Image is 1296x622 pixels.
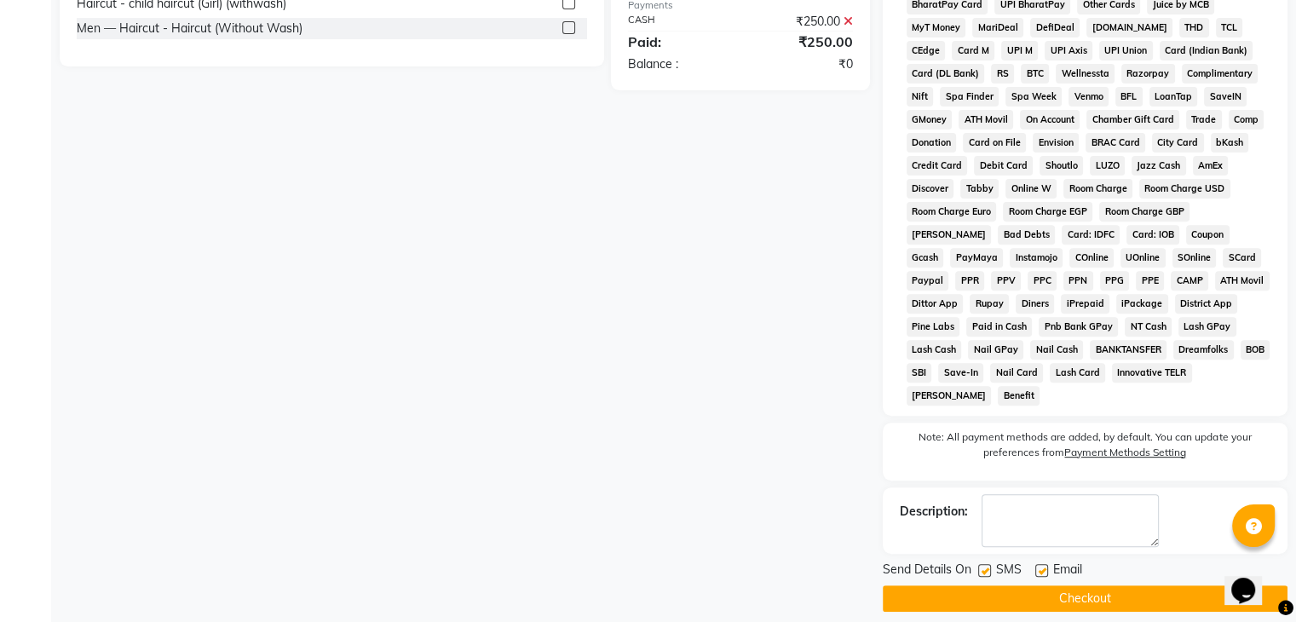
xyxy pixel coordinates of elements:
span: Discover [907,179,954,199]
span: Diners [1016,294,1054,314]
div: Paid: [615,32,740,52]
span: Save-In [938,363,983,383]
span: Spa Week [1005,87,1062,107]
span: On Account [1020,110,1080,130]
span: Lash GPay [1178,317,1236,337]
span: Lash Cash [907,340,962,360]
span: BTC [1021,64,1049,84]
div: ₹250.00 [740,13,866,31]
span: MyT Money [907,18,966,37]
span: Card (DL Bank) [907,64,985,84]
span: Nail GPay [968,340,1023,360]
span: GMoney [907,110,953,130]
span: SBI [907,363,932,383]
span: Pine Labs [907,317,960,337]
span: Trade [1186,110,1222,130]
label: Payment Methods Setting [1064,445,1186,460]
span: Room Charge [1063,179,1132,199]
span: Tabby [960,179,999,199]
span: BOB [1241,340,1270,360]
span: UPI Axis [1045,41,1092,60]
span: ATH Movil [959,110,1013,130]
span: PPE [1136,271,1164,291]
span: Donation [907,133,957,153]
span: Room Charge Euro [907,202,997,222]
span: SaveIN [1204,87,1247,107]
span: RS [991,64,1014,84]
span: Card (Indian Bank) [1160,41,1253,60]
span: Venmo [1068,87,1109,107]
span: CAMP [1171,271,1208,291]
span: bKash [1211,133,1249,153]
span: Paypal [907,271,949,291]
span: NT Cash [1125,317,1172,337]
span: BANKTANSFER [1090,340,1166,360]
span: Room Charge EGP [1003,202,1092,222]
span: Room Charge GBP [1099,202,1189,222]
span: District App [1175,294,1238,314]
span: PPV [991,271,1021,291]
span: AmEx [1193,156,1229,176]
span: Credit Card [907,156,968,176]
span: PPG [1100,271,1130,291]
span: Instamojo [1010,248,1063,268]
span: Chamber Gift Card [1086,110,1179,130]
span: iPackage [1116,294,1168,314]
div: Balance : [615,55,740,73]
span: LUZO [1090,156,1125,176]
span: iPrepaid [1061,294,1109,314]
span: [PERSON_NAME] [907,225,992,245]
span: Lash Card [1050,363,1105,383]
span: BFL [1115,87,1143,107]
span: CEdge [907,41,946,60]
label: Note: All payment methods are added, by default. You can update your preferences from [900,429,1270,467]
span: Comp [1229,110,1264,130]
span: PayMaya [950,248,1003,268]
span: Nail Card [990,363,1043,383]
span: [PERSON_NAME] [907,386,992,406]
span: THD [1179,18,1209,37]
span: Razorpay [1121,64,1175,84]
div: ₹250.00 [740,32,866,52]
span: DefiDeal [1030,18,1080,37]
span: SOnline [1172,248,1217,268]
div: Men — Haircut - Haircut (Without Wash) [77,20,302,37]
span: Innovative TELR [1112,363,1192,383]
span: Bad Debts [998,225,1055,245]
span: Card: IOB [1126,225,1179,245]
span: BRAC Card [1086,133,1145,153]
span: Gcash [907,248,944,268]
span: SMS [996,561,1022,582]
span: Wellnessta [1056,64,1115,84]
span: Email [1053,561,1082,582]
span: Rupay [970,294,1009,314]
span: PPR [955,271,984,291]
span: [DOMAIN_NAME] [1086,18,1172,37]
span: Jazz Cash [1132,156,1186,176]
span: SCard [1223,248,1261,268]
span: Shoutlo [1040,156,1083,176]
span: Card M [952,41,994,60]
div: ₹0 [740,55,866,73]
span: Spa Finder [940,87,999,107]
span: Card on File [963,133,1026,153]
span: City Card [1152,133,1204,153]
span: ATH Movil [1215,271,1270,291]
span: Nail Cash [1030,340,1083,360]
span: UPI Union [1099,41,1153,60]
span: PPC [1028,271,1057,291]
span: LoanTap [1149,87,1198,107]
span: Complimentary [1182,64,1259,84]
span: Send Details On [883,561,971,582]
span: Pnb Bank GPay [1039,317,1118,337]
div: Description: [900,503,968,521]
span: Paid in Cash [966,317,1032,337]
iframe: chat widget [1224,554,1279,605]
span: Dittor App [907,294,964,314]
div: CASH [615,13,740,31]
span: Card: IDFC [1062,225,1120,245]
span: Dreamfolks [1173,340,1234,360]
span: Benefit [998,386,1040,406]
span: TCL [1216,18,1243,37]
span: Nift [907,87,934,107]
